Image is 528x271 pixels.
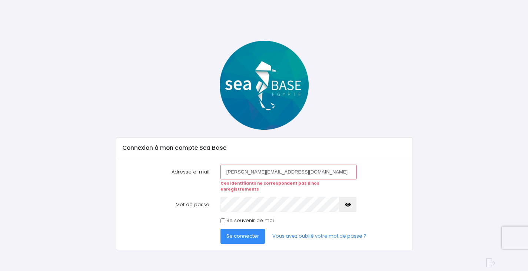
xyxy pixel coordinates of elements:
[117,165,215,192] label: Adresse e-mail
[117,197,215,212] label: Mot de passe
[220,181,319,192] strong: Ces identifiants ne correspondent pas à nos enregistrements
[116,138,412,158] div: Connexion à mon compte Sea Base
[266,229,372,244] a: Vous avez oublié votre mot de passe ?
[226,217,274,224] label: Se souvenir de moi
[220,229,265,244] button: Se connecter
[226,232,259,239] span: Se connecter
